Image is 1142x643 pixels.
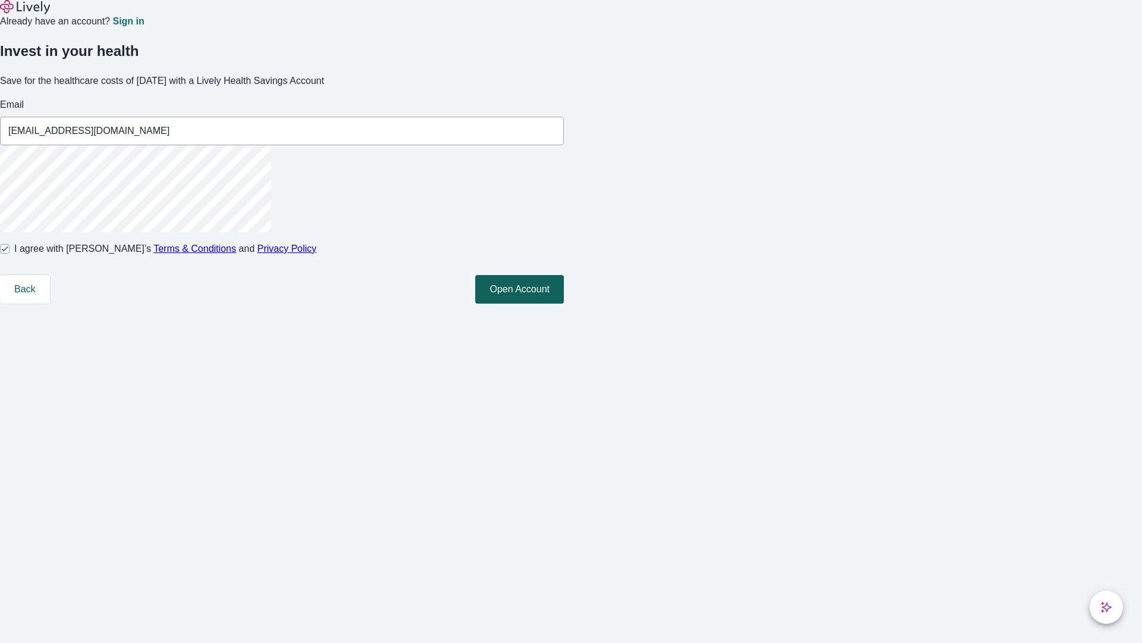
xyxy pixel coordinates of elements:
a: Sign in [112,17,144,26]
a: Privacy Policy [258,244,317,254]
svg: Lively AI Assistant [1100,601,1112,613]
span: I agree with [PERSON_NAME]’s and [14,242,316,256]
button: chat [1090,591,1123,624]
a: Terms & Conditions [153,244,236,254]
button: Open Account [475,275,564,304]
